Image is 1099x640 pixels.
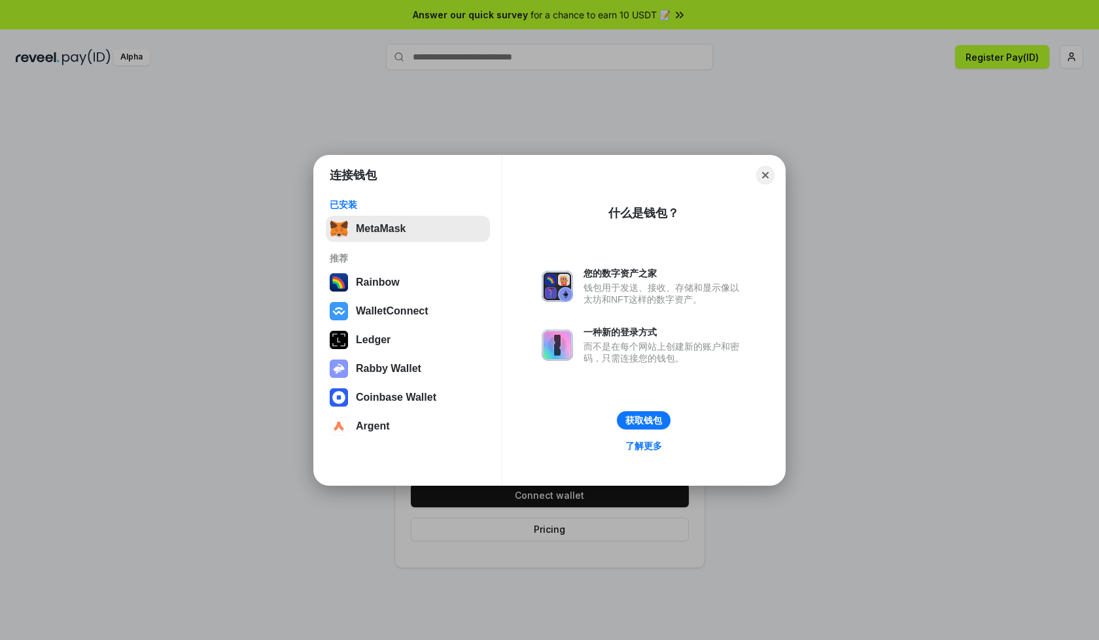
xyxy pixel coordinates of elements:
[330,199,486,211] div: 已安装
[356,305,428,317] div: WalletConnect
[330,273,348,292] img: svg+xml,%3Csvg%20width%3D%22120%22%20height%3D%22120%22%20viewBox%3D%220%200%20120%20120%22%20fil...
[584,341,746,364] div: 而不是在每个网站上创建新的账户和密码，只需连接您的钱包。
[356,392,436,403] div: Coinbase Wallet
[356,420,390,432] div: Argent
[618,437,670,454] a: 了解更多
[330,417,348,435] img: svg+xml,%3Csvg%20width%3D%2228%22%20height%3D%2228%22%20viewBox%3D%220%200%2028%2028%22%20fill%3D...
[326,413,490,439] button: Argent
[330,388,348,407] img: svg+xml,%3Csvg%20width%3D%2228%22%20height%3D%2228%22%20viewBox%3D%220%200%2028%2028%22%20fill%3D...
[584,326,746,338] div: 一种新的登录方式
[326,216,490,242] button: MetaMask
[617,411,671,429] button: 获取钱包
[326,327,490,353] button: Ledger
[326,356,490,382] button: Rabby Wallet
[625,414,662,426] div: 获取钱包
[330,302,348,320] img: svg+xml,%3Csvg%20width%3D%2228%22%20height%3D%2228%22%20viewBox%3D%220%200%2028%2028%22%20fill%3D...
[326,298,490,324] button: WalletConnect
[356,277,400,288] div: Rainbow
[756,166,775,184] button: Close
[330,167,377,183] h1: 连接钱包
[356,334,391,346] div: Ledger
[542,271,573,302] img: svg+xml,%3Csvg%20xmlns%3D%22http%3A%2F%2Fwww.w3.org%2F2000%2Fsvg%22%20fill%3D%22none%22%20viewBox...
[330,331,348,349] img: svg+xml,%3Csvg%20xmlns%3D%22http%3A%2F%2Fwww.w3.org%2F2000%2Fsvg%22%20width%3D%2228%22%20height%3...
[326,269,490,295] button: Rainbow
[356,363,421,375] div: Rabby Wallet
[625,440,662,452] div: 了解更多
[330,360,348,378] img: svg+xml,%3Csvg%20xmlns%3D%22http%3A%2F%2Fwww.w3.org%2F2000%2Fsvg%22%20fill%3D%22none%22%20viewBox...
[542,329,573,361] img: svg+xml,%3Csvg%20xmlns%3D%22http%3A%2F%2Fwww.w3.org%2F2000%2Fsvg%22%20fill%3D%22none%22%20viewBox...
[608,205,679,221] div: 什么是钱包？
[330,220,348,238] img: svg+xml,%3Csvg%20fill%3D%22none%22%20height%3D%2233%22%20viewBox%3D%220%200%2035%2033%22%20width%...
[330,252,486,264] div: 推荐
[584,267,746,279] div: 您的数字资产之家
[584,282,746,305] div: 钱包用于发送、接收、存储和显示像以太坊和NFT这样的数字资产。
[326,384,490,411] button: Coinbase Wallet
[356,223,406,235] div: MetaMask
